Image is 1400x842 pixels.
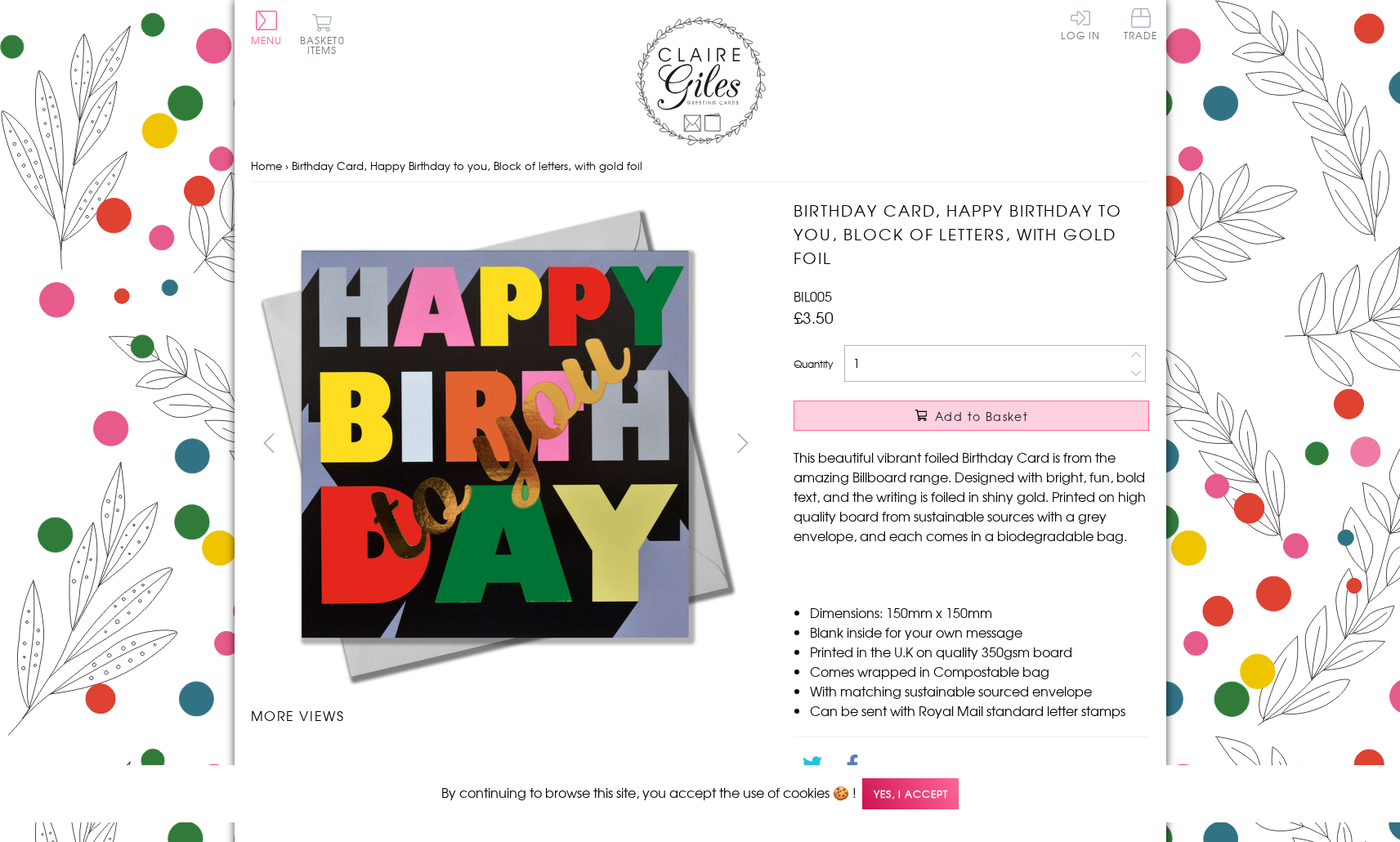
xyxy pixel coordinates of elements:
button: Add to Basket [794,401,1149,431]
li: Carousel Page 1 (Current Slide) [251,741,378,777]
li: Carousel Page 2 [378,741,506,777]
span: BIL005 [794,286,832,306]
span: £3.50 [794,306,834,329]
li: With matching sustainable sourced envelope [810,681,1149,701]
p: This beautiful vibrant foiled Birthday Card is from the amazing Billboard range. Designed with br... [794,447,1149,545]
a: Log In [1061,8,1100,40]
span: Birthday Card, Happy Birthday to you, Block of letters, with gold foil [292,158,642,173]
button: next [724,424,761,461]
h3: More views [251,705,762,725]
li: Carousel Page 4 [633,741,761,777]
a: Home [251,158,282,173]
button: prev [251,424,288,461]
li: Carousel Page 3 [506,741,633,777]
img: Birthday Card, Happy Birthday to you, Block of letters, with gold foil [251,199,741,689]
ul: Carousel Pagination [251,741,762,813]
li: Blank inside for your own message [810,622,1149,642]
h1: Birthday Card, Happy Birthday to you, Block of letters, with gold foil [794,199,1149,269]
span: 0 items [307,33,345,57]
span: Trade [1124,8,1158,40]
button: Menu [251,11,283,45]
nav: breadcrumbs [251,150,1150,183]
li: Can be sent with Royal Mail standard letter stamps [810,701,1149,720]
img: Claire Giles Greetings Cards [635,16,766,146]
a: Trade [1124,8,1158,43]
span: › [285,158,288,173]
label: Quantity [794,356,833,371]
img: Birthday Card, Happy Birthday to you, Block of letters, with gold foil [441,761,442,762]
li: Printed in the U.K on quality 350gsm board [810,642,1149,661]
span: Yes, I accept [862,778,959,810]
button: Basket0 items [300,13,345,55]
span: Menu [251,33,283,47]
li: Comes wrapped in Compostable bag [810,661,1149,681]
img: Birthday Card, Happy Birthday to you, Block of letters, with gold foil [570,761,570,762]
li: Dimensions: 150mm x 150mm [810,602,1149,622]
img: Birthday Card, Happy Birthday to you, Block of letters, with gold foil [314,761,315,762]
img: Birthday Card, Happy Birthday to you, Block of letters, with gold foil [697,761,698,762]
span: Add to Basket [935,408,1028,424]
